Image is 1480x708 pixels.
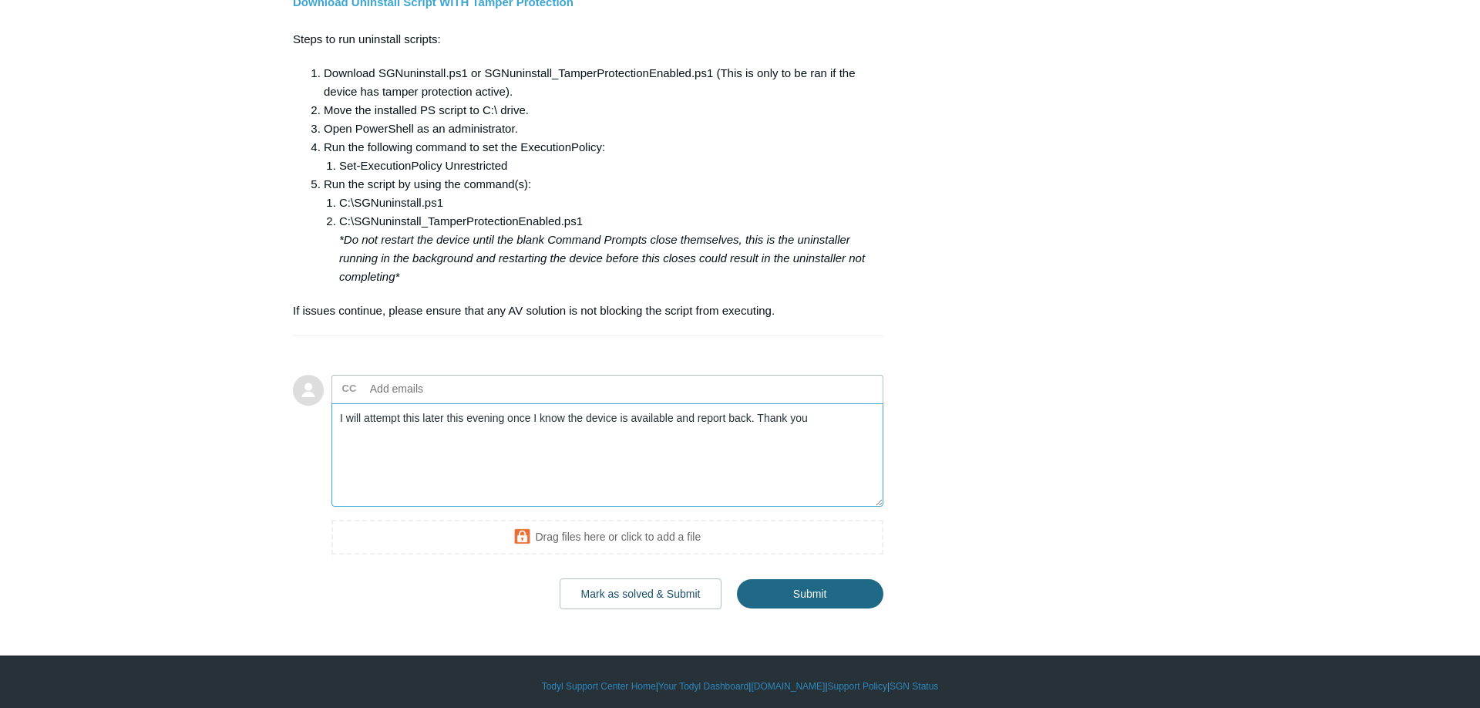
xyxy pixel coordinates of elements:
li: C:\SGNuninstall_TamperProtectionEnabled.ps1 [339,212,868,286]
a: [DOMAIN_NAME] [751,679,825,693]
button: Mark as solved & Submit [560,578,722,609]
li: Run the script by using the command(s): [324,175,868,286]
input: Submit [737,579,883,609]
li: Set-ExecutionPolicy Unrestricted [339,157,868,175]
a: Todyl Support Center Home [542,679,656,693]
a: Support Policy [828,679,887,693]
div: | | | | [293,679,1187,693]
textarea: Add your reply [331,403,883,507]
li: Move the installed PS script to C:\ drive. [324,101,868,120]
input: Add emails [364,377,530,400]
a: SGN Status [890,679,938,693]
li: Download SGNuninstall.ps1 or SGNuninstall_TamperProtectionEnabled.ps1 (This is only to be ran if ... [324,64,868,101]
li: Run the following command to set the ExecutionPolicy: [324,138,868,175]
li: Open PowerShell as an administrator. [324,120,868,138]
i: *Do not restart the device until the blank Command Prompts close themselves, this is the uninstal... [339,233,865,283]
label: CC [342,377,357,400]
a: Your Todyl Dashboard [658,679,748,693]
li: C:\SGNuninstall.ps1 [339,194,868,212]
